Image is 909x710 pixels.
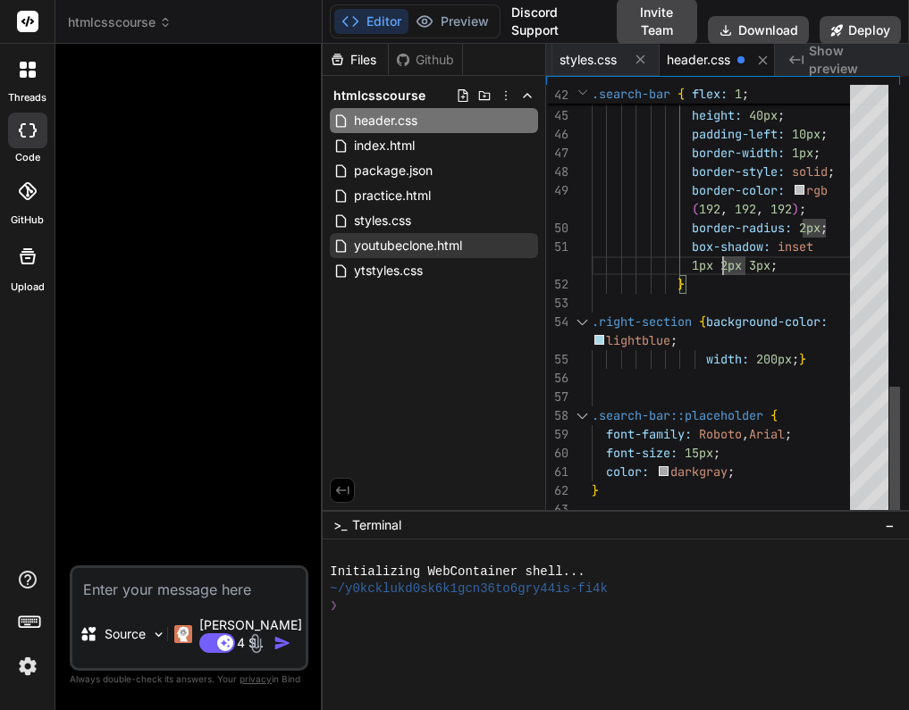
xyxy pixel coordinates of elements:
[105,625,146,643] p: Source
[330,581,608,597] span: ~/y0kcklukd0sk6k1gcn36to6gry44is-fi4k
[742,86,749,102] span: ;
[151,627,166,642] img: Pick Models
[821,220,828,236] span: ;
[606,445,678,461] span: font-size:
[792,126,821,142] span: 10px
[8,90,46,105] label: threads
[770,257,778,273] span: ;
[546,181,568,200] div: 49
[706,351,749,367] span: width:
[606,426,692,442] span: font-family:
[546,219,568,238] div: 50
[352,210,413,231] span: styles.css
[546,238,568,256] div: 51
[706,313,828,330] span: background-color:
[749,107,778,123] span: 40px
[756,351,792,367] span: 200px
[352,135,417,156] span: index.html
[546,444,568,463] div: 60
[352,160,434,181] span: package.json
[813,145,821,161] span: ;
[546,500,568,519] div: 63
[546,275,568,294] div: 52
[881,511,898,539] button: −
[333,87,425,104] span: htmlcsscourse
[592,86,670,102] span: .search-bar
[13,651,43,681] img: settings
[70,671,308,688] p: Always double-check its answers. Your in Bind
[699,201,720,217] span: 192
[692,220,792,236] span: border-radius:
[330,597,337,614] span: ❯
[68,13,172,31] span: htmlcsscourse
[546,388,568,406] div: 57
[692,238,770,255] span: box-shadow:
[330,564,585,581] span: Initializing WebContainer shell...
[352,516,401,534] span: Terminal
[720,257,742,273] span: 2px
[828,163,835,180] span: ;
[546,106,568,125] div: 45
[692,163,785,180] span: border-style:
[699,313,706,330] span: {
[546,125,568,144] div: 46
[592,407,763,423] span: .search-bar::placeholder
[792,201,799,217] span: )
[546,481,568,500] div: 62
[756,201,763,217] span: ,
[667,51,730,69] span: header.css
[546,369,568,388] div: 56
[352,185,433,206] span: practice.html
[678,86,685,102] span: {
[735,201,756,217] span: 192
[792,145,813,161] span: 1px
[11,280,45,295] label: Upload
[799,351,806,367] span: }
[333,516,347,534] span: >_
[885,516,895,534] span: −
[799,201,806,217] span: ;
[546,406,568,425] div: 58
[570,406,593,425] div: Click to collapse the range.
[692,182,785,198] span: border-color:
[352,235,464,256] span: youtubeclone.html
[560,51,617,69] span: styles.css
[770,407,778,423] span: {
[546,463,568,481] div: 61
[592,313,692,330] span: .right-section
[592,482,599,498] span: }
[546,425,568,444] div: 59
[671,464,728,480] span: darkgray
[720,201,728,217] span: ,
[692,86,728,102] span: flex:
[546,163,568,181] div: 48
[749,257,770,273] span: 3px
[792,163,828,180] span: solid
[820,16,901,45] button: Deploy
[692,201,699,217] span: (
[546,313,568,331] div: 54
[809,42,895,78] span: Show preview
[546,86,568,104] span: 42
[692,107,742,123] span: height:
[685,445,713,461] span: 15px
[389,51,462,69] div: Github
[352,110,419,131] span: header.css
[735,86,742,102] span: 1
[240,673,272,684] span: privacy
[821,126,828,142] span: ;
[15,150,40,165] label: code
[570,313,593,331] div: Click to collapse the range.
[699,426,742,442] span: Roboto
[778,107,785,123] span: ;
[246,633,266,654] img: attachment
[11,213,44,228] label: GitHub
[770,201,792,217] span: 192
[799,220,821,236] span: 2px
[713,445,720,461] span: ;
[607,332,671,348] span: lightblue
[792,351,799,367] span: ;
[742,426,749,442] span: ,
[546,144,568,163] div: 47
[692,257,713,273] span: 1px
